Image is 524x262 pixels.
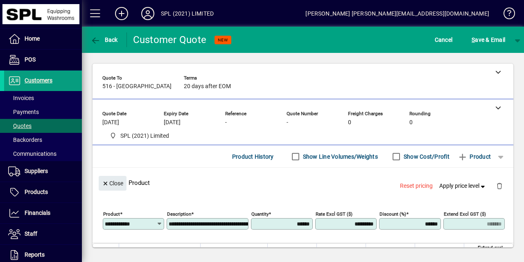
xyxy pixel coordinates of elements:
[8,150,56,157] span: Communications
[93,168,513,198] div: Product
[99,176,126,191] button: Close
[409,119,413,126] span: 0
[8,95,34,101] span: Invoices
[133,33,207,46] div: Customer Quote
[316,211,352,217] mat-label: Rate excl GST ($)
[436,179,490,194] button: Apply price level
[4,224,82,244] a: Staff
[120,132,169,140] span: SPL (2021) Limited
[25,230,37,237] span: Staff
[472,36,475,43] span: S
[225,119,227,126] span: -
[25,251,45,258] span: Reports
[435,33,453,46] span: Cancel
[4,147,82,161] a: Communications
[472,33,505,46] span: ave & Email
[25,35,40,42] span: Home
[4,133,82,147] a: Backorders
[379,211,406,217] mat-label: Discount (%)
[454,149,495,164] button: Product
[8,109,39,115] span: Payments
[88,32,120,47] button: Back
[400,182,433,190] span: Reset pricing
[4,91,82,105] a: Invoices
[184,83,231,90] span: 20 days after EOM
[90,36,118,43] span: Back
[135,6,161,21] button: Profile
[25,77,52,84] span: Customers
[4,50,82,70] a: POS
[251,211,269,217] mat-label: Quantity
[4,105,82,119] a: Payments
[468,32,509,47] button: Save & Email
[102,119,119,126] span: [DATE]
[348,119,351,126] span: 0
[164,119,181,126] span: [DATE]
[25,189,48,195] span: Products
[458,150,491,163] span: Product
[439,182,487,190] span: Apply price level
[97,179,129,187] app-page-header-button: Close
[82,32,127,47] app-page-header-button: Back
[102,83,172,90] span: 516 - [GEOGRAPHIC_DATA]
[229,149,277,164] button: Product History
[305,7,489,20] div: [PERSON_NAME] [PERSON_NAME][EMAIL_ADDRESS][DOMAIN_NAME]
[108,6,135,21] button: Add
[4,203,82,223] a: Financials
[4,119,82,133] a: Quotes
[167,211,191,217] mat-label: Description
[4,182,82,203] a: Products
[497,2,514,28] a: Knowledge Base
[106,131,172,141] span: SPL (2021) Limited
[25,56,36,63] span: POS
[4,29,82,49] a: Home
[490,176,509,196] button: Delete
[490,182,509,189] app-page-header-button: Delete
[402,153,449,161] label: Show Cost/Profit
[301,153,378,161] label: Show Line Volumes/Weights
[102,177,123,190] span: Close
[469,244,503,262] span: Extend excl GST ($)
[232,150,274,163] span: Product History
[8,137,42,143] span: Backorders
[218,37,228,43] span: NEW
[444,211,486,217] mat-label: Extend excl GST ($)
[25,168,48,174] span: Suppliers
[25,210,50,216] span: Financials
[4,161,82,182] a: Suppliers
[433,32,455,47] button: Cancel
[8,123,32,129] span: Quotes
[287,119,288,126] span: -
[397,179,436,194] button: Reset pricing
[161,7,214,20] div: SPL (2021) LIMITED
[103,211,120,217] mat-label: Product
